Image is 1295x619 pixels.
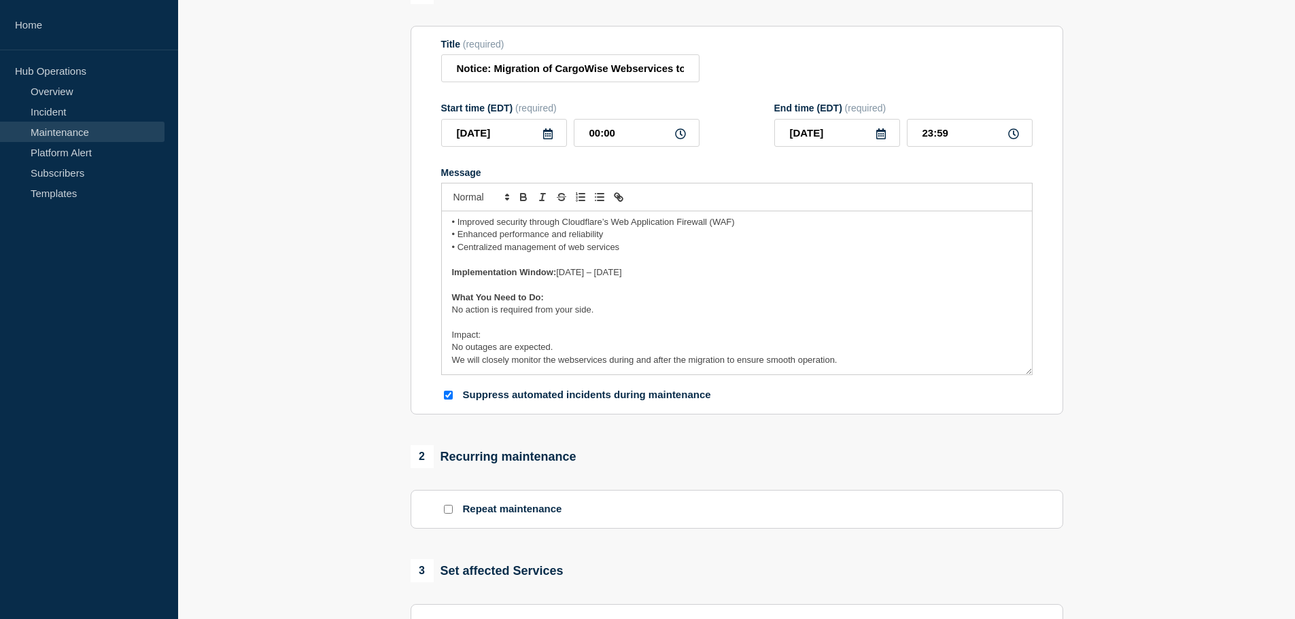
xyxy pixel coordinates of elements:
div: Message [442,211,1032,374]
div: Message [441,167,1033,178]
span: • Improved security through Cloudflare’s Web Application Firewall (WAF) [452,217,735,227]
span: Font size [447,189,514,205]
p: Suppress automated incidents during maintenance [463,389,711,402]
input: YYYY-MM-DD [441,119,567,147]
p: Repeat maintenance [463,503,562,516]
span: 2 [411,445,434,468]
input: Repeat maintenance [444,505,453,514]
div: Recurring maintenance [411,445,576,468]
div: Set affected Services [411,559,564,582]
button: Toggle strikethrough text [552,189,571,205]
input: YYYY-MM-DD [774,119,900,147]
span: No action is required from your side. [452,304,594,315]
button: Toggle italic text [533,189,552,205]
div: End time (EDT) [774,103,1033,113]
span: (required) [515,103,557,113]
button: Toggle link [609,189,628,205]
strong: Implementation Window: [452,267,557,277]
span: [DATE] – [DATE] [556,267,621,277]
button: Toggle ordered list [571,189,590,205]
span: We will closely monitor the webservices during and after the migration to ensure smooth operation. [452,355,838,365]
div: Title [441,39,700,50]
button: Toggle bold text [514,189,533,205]
span: • Enhanced performance and reliability [452,229,604,239]
span: • Centralized management of web services [452,242,620,252]
input: HH:MM [574,119,700,147]
input: Suppress automated incidents during maintenance [444,391,453,400]
input: Title [441,54,700,82]
strong: What You Need to Do: [452,292,544,302]
input: HH:MM [907,119,1033,147]
span: (required) [845,103,886,113]
span: Impact: [452,330,481,340]
button: Toggle bulleted list [590,189,609,205]
span: (required) [463,39,504,50]
span: 3 [411,559,434,582]
span: No outages are expected. [452,342,553,352]
div: Start time (EDT) [441,103,700,113]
